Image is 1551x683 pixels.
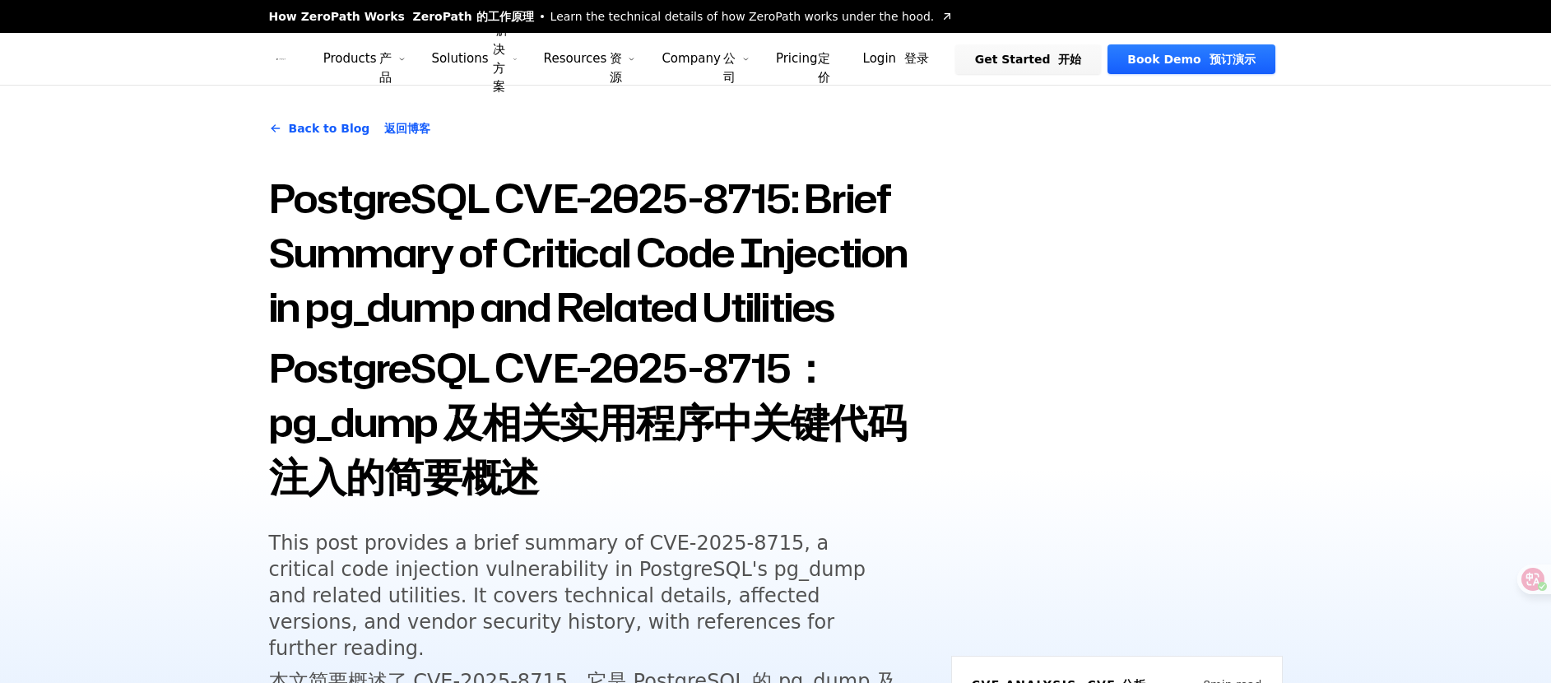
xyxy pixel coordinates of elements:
button: Products 产品 [310,33,419,85]
a: Get Started 开始 [955,44,1102,74]
font: 解决方案 [493,23,509,94]
a: Pricing 定价 [763,33,843,85]
button: Solutions 解决方案 [419,33,531,85]
font: 定价 [818,51,830,85]
font: 登录 [904,51,929,66]
a: Book Demo 预订演示 [1108,44,1275,74]
font: PostgreSQL CVE-2025-8715：pg_dump 及相关实用程序中关键代码注入的简要概述 [269,340,906,504]
font: 开始 [1058,53,1081,66]
font: ZeroPath 的工作原理 [413,10,534,23]
a: Back to Blog 返回博客 [269,105,431,151]
font: 返回博客 [384,122,430,135]
font: 预订演示 [1210,53,1256,66]
h1: PostgreSQL CVE-2025-8715: Brief Summary of Critical Code Injection in pg_dump and Related Utilities [269,171,931,510]
button: Resources 资源 [531,33,649,85]
font: 资源 [610,51,622,85]
a: How ZeroPath Works ZeroPath 的工作原理Learn the technical details of how ZeroPath works under the hood. [269,8,954,25]
a: Login 登录 [843,44,949,74]
button: Company 公司 [648,33,763,85]
font: 产品 [379,51,392,85]
span: Learn the technical details of how ZeroPath works under the hood. [550,8,935,25]
span: How ZeroPath Works [269,8,534,25]
font: 公司 [723,51,736,85]
nav: Global [249,33,1303,85]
